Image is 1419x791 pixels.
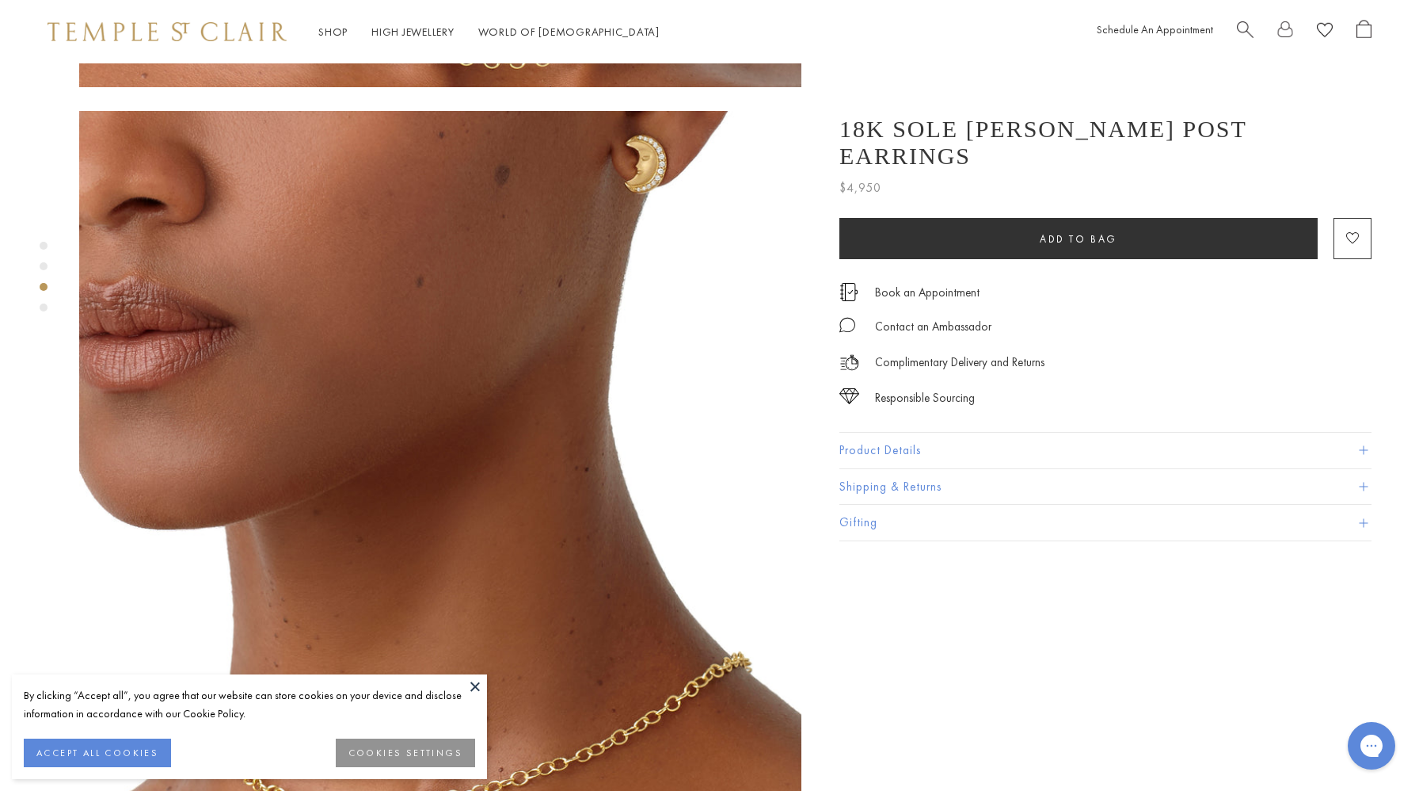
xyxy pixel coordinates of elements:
[839,469,1371,505] button: Shipping & Returns
[839,353,859,373] img: icon_delivery.svg
[875,284,980,301] a: Book an Appointment
[1097,22,1213,36] a: Schedule An Appointment
[1237,20,1254,44] a: Search
[1356,20,1371,44] a: Open Shopping Bag
[318,22,660,42] nav: Main navigation
[839,388,859,404] img: icon_sourcing.svg
[875,353,1044,373] p: Complimentary Delivery and Returns
[839,283,858,301] img: icon_appointment.svg
[839,178,881,198] span: $4,950
[875,388,975,408] div: Responsible Sourcing
[839,317,855,333] img: MessageIcon-01_2.svg
[40,238,48,324] div: Product gallery navigation
[839,433,1371,468] button: Product Details
[318,25,348,39] a: ShopShop
[839,116,1371,170] h1: 18K Sole [PERSON_NAME] Post Earrings
[1040,232,1117,246] span: Add to bag
[48,22,287,41] img: Temple St. Clair
[24,686,475,723] div: By clicking “Accept all”, you agree that our website can store cookies on your device and disclos...
[1317,20,1333,44] a: View Wishlist
[371,25,455,39] a: High JewelleryHigh Jewellery
[839,218,1318,259] button: Add to bag
[478,25,660,39] a: World of [DEMOGRAPHIC_DATA]World of [DEMOGRAPHIC_DATA]
[875,317,991,337] div: Contact an Ambassador
[839,505,1371,541] button: Gifting
[1340,716,1403,775] iframe: Gorgias live chat messenger
[24,739,171,767] button: ACCEPT ALL COOKIES
[336,739,475,767] button: COOKIES SETTINGS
